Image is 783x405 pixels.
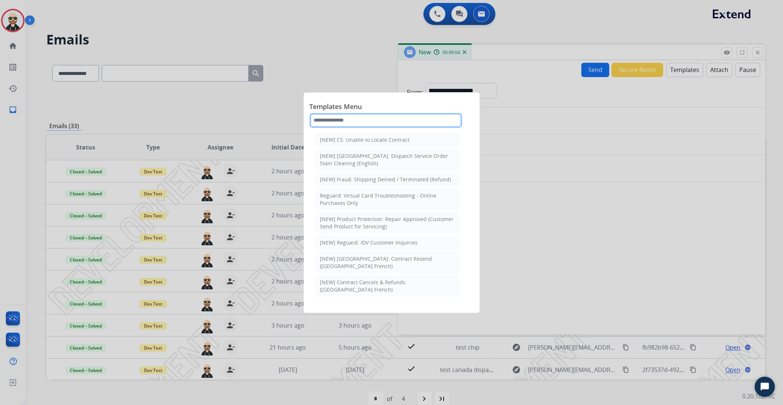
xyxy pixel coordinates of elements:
[320,192,455,207] div: Reguard: Virtual Card Troubleshooting - Online Purchases Only
[320,255,455,270] div: [NEW] [GEOGRAPHIC_DATA]: Contract Resend ([GEOGRAPHIC_DATA] French)
[320,152,455,167] div: [NEW] [GEOGRAPHIC_DATA]: Dispatch Service Order Stain Cleaning (English)
[755,377,775,397] button: Start Chat
[320,216,455,230] div: [NEW] Product Protection: Repair Approved (Customer Send Product for Servicing)
[760,382,770,392] svg: Open Chat
[320,136,410,144] div: [NEW] CS: Unable to Locate Contract
[320,176,451,183] div: [NEW] Fraud: Shipping Denied / Terminated (Refund)
[320,239,418,246] div: [NEW] Reguard: IDV Customer Inquiries
[310,101,474,113] span: Templates Menu
[320,279,455,293] div: [NEW] Contract Cancels & Refunds ([GEOGRAPHIC_DATA] French)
